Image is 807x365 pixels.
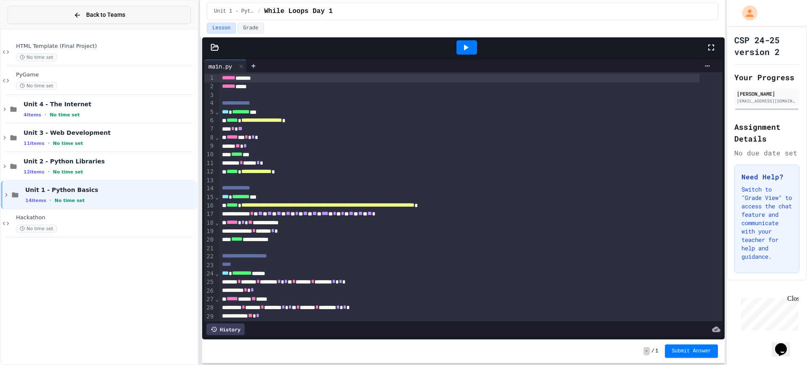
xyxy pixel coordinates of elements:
[655,348,658,354] span: 1
[204,99,215,108] div: 4
[3,3,58,53] div: Chat with us now!Close
[24,129,196,137] span: Unit 3 - Web Development
[204,82,215,91] div: 2
[204,304,215,312] div: 28
[55,198,85,203] span: No time set
[204,295,215,304] div: 27
[204,270,215,278] div: 24
[204,278,215,286] div: 25
[204,142,215,150] div: 9
[215,219,219,226] span: Fold line
[207,23,236,34] button: Lesson
[25,198,46,203] span: 14 items
[665,344,718,358] button: Submit Answer
[204,244,215,253] div: 21
[215,296,219,302] span: Fold line
[204,227,215,236] div: 19
[16,71,196,79] span: PyGame
[204,287,215,295] div: 26
[734,71,799,83] h2: Your Progress
[204,116,215,125] div: 6
[737,295,799,331] iframe: chat widget
[734,34,799,58] h1: CSP 24-25 version 2
[24,169,45,175] span: 12 items
[204,159,215,168] div: 11
[204,60,247,72] div: main.py
[215,134,219,141] span: Fold line
[651,348,654,354] span: /
[258,8,261,15] span: /
[53,169,83,175] span: No time set
[672,348,711,354] span: Submit Answer
[204,168,215,176] div: 12
[741,185,792,261] p: Switch to "Grade View" to access the chat feature and communicate with your teacher for help and ...
[204,125,215,133] div: 7
[214,8,254,15] span: Unit 1 - Python Basics
[24,112,41,118] span: 4 items
[204,219,215,227] div: 18
[237,23,264,34] button: Grade
[643,347,650,355] span: -
[204,236,215,244] div: 20
[204,150,215,159] div: 10
[16,82,57,90] span: No time set
[204,74,215,82] div: 1
[16,43,196,50] span: HTML Template (Final Project)
[24,100,196,108] span: Unit 4 - The Internet
[48,140,50,147] span: •
[8,6,191,24] button: Back to Teams
[204,321,215,329] div: 30
[737,98,797,104] div: [EMAIL_ADDRESS][DOMAIN_NAME]
[204,312,215,321] div: 29
[204,176,215,185] div: 13
[204,184,215,193] div: 14
[204,261,215,270] div: 23
[204,193,215,202] div: 15
[204,91,215,100] div: 3
[50,197,51,204] span: •
[733,3,760,23] div: My Account
[737,90,797,97] div: [PERSON_NAME]
[45,111,46,118] span: •
[264,6,332,16] span: While Loops Day 1
[215,270,219,277] span: Fold line
[206,323,245,335] div: History
[215,108,219,115] span: Fold line
[24,141,45,146] span: 11 items
[772,331,799,357] iframe: chat widget
[86,11,125,19] span: Back to Teams
[204,108,215,116] div: 5
[48,168,50,175] span: •
[741,172,792,182] h3: Need Help?
[204,62,236,71] div: main.py
[24,158,196,165] span: Unit 2 - Python Libraries
[50,112,80,118] span: No time set
[53,141,83,146] span: No time set
[734,148,799,158] div: No due date set
[204,210,215,218] div: 17
[204,202,215,210] div: 16
[16,225,57,233] span: No time set
[16,214,196,221] span: Hackathon
[734,121,799,144] h2: Assignment Details
[204,252,215,261] div: 22
[215,194,219,200] span: Fold line
[204,134,215,142] div: 8
[16,53,57,61] span: No time set
[25,186,196,194] span: Unit 1 - Python Basics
